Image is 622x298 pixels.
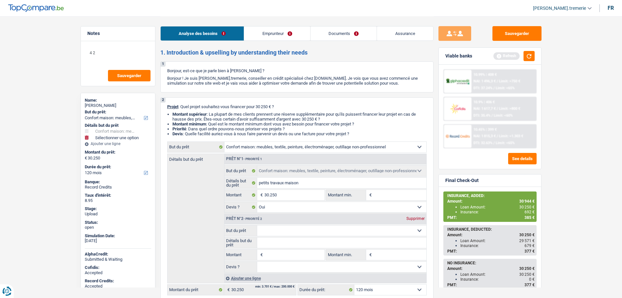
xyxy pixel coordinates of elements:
[224,262,258,272] label: Devis ?
[524,210,535,214] span: 692 €
[460,277,535,282] div: Insurance:
[224,273,426,283] div: Ajouter une ligne
[224,250,258,260] label: Montant
[508,153,537,164] button: See details
[326,250,366,260] label: Montant min.
[496,141,515,145] span: Limit: <65%
[172,122,206,126] strong: Montant minimum
[524,243,535,248] span: 679 €
[493,141,495,145] span: /
[311,26,377,41] a: Documents
[85,238,151,243] div: [DATE]
[519,199,535,204] span: 30 944 €
[87,31,149,36] h5: Notes
[473,134,496,138] span: NAI: 1 815,3 €
[172,112,207,117] strong: Montant supérieur
[85,198,151,203] div: 8.95
[85,150,150,155] label: Montant du prêt:
[491,113,493,118] span: /
[167,104,427,109] p: : Quel projet souhaitez-vous financer pour 30 250 € ?
[519,266,535,271] span: 30 250 €
[460,210,535,214] div: Insurance:
[168,154,224,161] label: Détails but du prêt
[447,266,535,271] div: Amount:
[257,250,264,260] span: €
[108,70,151,81] button: Sauvegarder
[497,107,498,111] span: /
[519,205,535,209] span: 30 250 €
[172,126,427,131] li: : Dans quel ordre pouvons-nous prioriser vos projets ?
[608,5,614,11] div: fr
[85,270,151,275] div: Accepted
[224,157,264,161] div: Prêt n°1
[117,74,141,78] span: Sauvegarder
[243,157,262,161] span: - Priorité 1
[473,86,492,90] span: DTI: 37.24%
[460,243,535,248] div: Insurance:
[85,103,151,108] div: [PERSON_NAME]
[161,26,244,41] a: Analyse des besoins
[172,122,427,126] li: : Quel est le montant minimum dont vous avez besoin pour financer votre projet ?
[473,113,490,118] span: DTI: 35.4%
[85,278,151,284] div: Record Credits:
[493,52,520,59] div: Refresh
[85,156,87,161] span: €
[494,113,513,118] span: Limit: <60%
[224,285,231,295] span: €
[255,285,294,288] div: min: 3.701 € / max: 200.000 €
[460,272,535,277] div: Loan Amount:
[85,211,151,217] div: Upload
[161,62,166,67] div: 1
[326,190,366,200] label: Montant min.
[447,233,535,237] div: Amount:
[167,76,427,86] p: Bonjour ! Je suis [PERSON_NAME].tremerie, conseiller en crédit spécialisé chez [DOMAIN_NAME]. Je ...
[528,3,592,14] a: [PERSON_NAME].tremerie
[85,123,151,128] div: Détails but du prêt
[167,68,427,73] p: Bonjour, est-ce que je parle bien à [PERSON_NAME] ?
[257,190,264,200] span: €
[447,193,535,198] div: INSURANCE, ADDED:
[244,26,310,41] a: Emprunteur
[160,49,434,56] h2: 1. Introduction & upselling by understanding their needs
[519,239,535,243] span: 29 571 €
[224,217,264,221] div: Prêt n°2
[533,6,586,11] span: [PERSON_NAME].tremerie
[243,217,262,221] span: - Priorité 2
[524,283,535,287] span: 377 €
[473,73,497,77] div: 10.99% | 408 €
[460,205,535,209] div: Loan Amount:
[473,100,495,104] div: 10.9% | 406 €
[85,220,151,225] div: Status:
[405,217,426,221] div: Supprimer
[447,249,535,254] div: PMT:
[499,134,523,138] span: Limit: >1.303 €
[85,257,151,262] div: Submitted & Waiting
[447,283,535,287] div: PMT:
[168,285,224,295] label: Montant du prêt
[529,277,535,282] span: 0 €
[497,134,498,138] span: /
[224,238,258,248] label: Détails but du prêt
[224,202,258,212] label: Devis ?
[473,127,497,132] div: 10.45% | 399 €
[85,164,150,170] label: Durée du prêt:
[499,107,520,111] span: Limit: >800 €
[447,199,535,204] div: Amount:
[85,252,151,257] div: AlphaCredit:
[499,79,520,83] span: Limit: >750 €
[519,233,535,237] span: 30 250 €
[85,193,151,198] div: Taux d'intérêt:
[224,190,258,200] label: Montant
[172,112,427,122] li: : La plupart de mes clients prennent une réserve supplémentaire pour qu'ils puissent financer leu...
[85,179,151,185] div: Banque:
[224,225,258,236] label: But du prêt
[473,141,492,145] span: DTI: 32.63%
[473,107,496,111] span: NAI: 1 617,7 €
[446,103,470,115] img: Cofidis
[167,104,178,109] span: Projet
[172,131,183,136] span: Devis
[298,285,354,295] label: Durée du prêt:
[446,78,470,85] img: AlphaCredit
[447,261,535,265] div: NO INSURANCE:
[161,98,166,103] div: 2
